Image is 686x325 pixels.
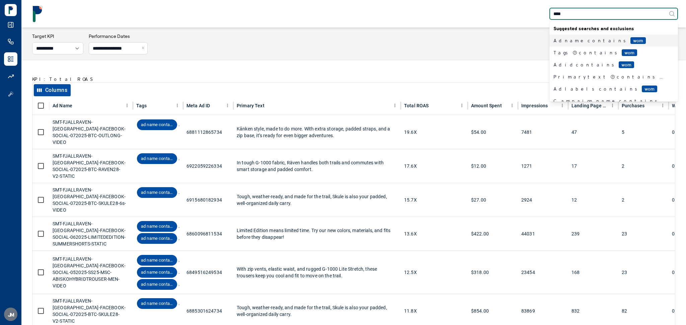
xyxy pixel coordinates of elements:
[140,42,148,54] button: Close
[137,156,177,162] span: ad name contains "static"
[521,183,565,217] div: 2924
[137,235,177,242] span: ad name contains "static"
[553,49,666,56] div: Tags contains
[53,217,130,251] div: SMT-FJALLRAVEN-[GEOGRAPHIC_DATA]-FACEBOOK-SOCIAL-062025-LIMITEDEDITION-SUMMERSHORTS-STATIC
[622,251,665,294] div: 23
[404,251,464,294] div: 12.5X
[521,115,565,149] div: 7481
[137,122,177,128] span: ad name contains "video"
[186,115,230,149] div: 6881112865734
[571,149,615,183] div: 17
[571,183,615,217] div: 12
[32,76,95,83] p: KPI: Total ROAS
[137,223,177,230] span: ad name contains "LIMITEDEDITION"
[237,217,397,251] div: Limited Edition means limited time. Try our new colors, materials, and fits before they disappear!
[630,37,646,44] span: wom
[622,183,665,217] div: 2
[553,37,666,44] div: Ad name contains
[89,33,148,40] h3: Performance Dates
[608,101,617,110] button: Landing Page Views column menu
[123,101,131,110] button: Ad Name column menu
[521,149,565,183] div: 1271
[53,251,130,294] div: SMT-FJALLRAVEN-[GEOGRAPHIC_DATA]-FACEBOOK-SOCIAL-052025-SS25-MSC-ABISKOHYBRIDTROUSER-MEN-VIDEO
[471,183,515,217] div: $27.00
[571,251,615,294] div: 168
[391,101,399,110] button: Primary Text column menu
[136,103,147,108] div: Tags
[659,101,667,110] button: Purchases column menu
[186,103,210,108] div: Meta Ad ID
[53,103,72,108] div: Ad Name
[404,149,464,183] div: 17.6X
[404,115,464,149] div: 19.6X
[34,84,71,96] button: Select columns
[571,103,608,108] div: Landing Page Views
[186,251,230,294] div: 6849516249534
[642,86,657,92] span: wom
[553,86,666,92] div: Ad labels contains
[237,103,264,108] div: Primary Text
[137,257,177,264] span: ad name contains "MSC"
[404,217,464,251] div: 13.6X
[4,308,17,321] div: J M
[521,217,565,251] div: 44031
[508,101,516,110] button: Amount Spent column menu
[521,103,548,108] div: Impressions
[553,98,666,104] div: Campaign name contains
[237,183,397,217] div: Tough, weather-ready, and made for the trail, Skule is also your padded, well-organized daily carry.
[458,101,466,110] button: Total ROAS column menu
[137,269,177,276] span: ad name contains ''men''
[622,115,665,149] div: 5
[622,149,665,183] div: 2
[549,22,678,35] div: Suggested searches and exclusions
[237,251,397,294] div: With zip vents, elastic waist, and rugged G-1000 Lite Stretch, these trousers keep you cool and f...
[4,308,17,321] button: JM
[186,149,230,183] div: 6922059226334
[573,50,577,55] svg: Custom segment of ads created in Ads Summary (table view)
[521,251,565,294] div: 23454
[553,73,666,80] div: Primary text contains
[622,217,665,251] div: 23
[53,149,130,183] div: SMT-FJALLRAVEN-[GEOGRAPHIC_DATA]-FACEBOOK-SOCIAL-072025-BTC-RAVEN28-V2-STATIC
[553,61,666,68] div: Ad id contains
[237,115,397,149] div: Kånken style, made to do more. With extra storage, padded straps, and a zip base, it’s ready for ...
[137,189,177,196] span: ad name contains "video"
[622,103,644,108] div: Purchases
[32,33,83,40] h3: Target KPI
[186,183,230,217] div: 6915680182934
[137,301,177,307] span: ad name contains "static"
[619,61,634,68] span: wom
[571,217,615,251] div: 239
[471,251,515,294] div: $318.00
[471,115,515,149] div: $54.00
[29,5,46,22] img: logo
[471,103,502,108] div: Amount Spent
[223,101,232,110] button: Meta Ad ID column menu
[53,183,130,217] div: SMT-FJALLRAVEN-[GEOGRAPHIC_DATA]-FACEBOOK-SOCIAL-072025-BTC-SKULE28-6s-VIDEO
[558,101,566,110] button: Impressions column menu
[237,149,397,183] div: In tough G-1000 fabric, Räven handles both trails and commutes with smart storage and padded comf...
[571,115,615,149] div: 47
[471,149,515,183] div: $12.00
[137,281,177,288] span: ad name contains "video"
[404,103,429,108] div: Total ROAS
[186,217,230,251] div: 6860096811534
[622,49,637,56] span: wom
[5,4,17,16] img: Logo
[471,217,515,251] div: $422.00
[404,183,464,217] div: 15.7X
[53,115,130,149] div: SMT-FJALLRAVEN-[GEOGRAPHIC_DATA]-FACEBOOK-SOCIAL-072025-BTC-OUTLONG-VIDEO
[173,101,181,110] button: Tags column menu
